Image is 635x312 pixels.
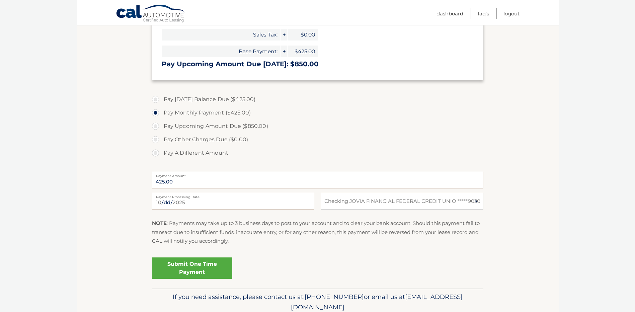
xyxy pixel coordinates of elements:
a: Cal Automotive [116,4,186,24]
label: Pay A Different Amount [152,146,483,160]
label: Pay Monthly Payment ($425.00) [152,106,483,120]
a: Submit One Time Payment [152,257,232,279]
label: Pay Other Charges Due ($0.00) [152,133,483,146]
span: Sales Tax: [162,29,280,41]
span: $425.00 [288,46,318,57]
label: Payment Amount [152,172,483,177]
span: [PHONE_NUMBER] [305,293,364,301]
a: Dashboard [436,8,463,19]
span: Base Payment: [162,46,280,57]
strong: NOTE [152,220,167,226]
p: : Payments may take up to 3 business days to post to your account and to clear your bank account.... [152,219,483,245]
h3: Pay Upcoming Amount Due [DATE]: $850.00 [162,60,474,68]
span: $0.00 [288,29,318,41]
a: Logout [503,8,520,19]
span: + [281,46,287,57]
span: + [281,29,287,41]
label: Payment Processing Date [152,193,314,198]
input: Payment Date [152,193,314,210]
a: FAQ's [478,8,489,19]
input: Payment Amount [152,172,483,188]
label: Pay [DATE] Balance Due ($425.00) [152,93,483,106]
label: Pay Upcoming Amount Due ($850.00) [152,120,483,133]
